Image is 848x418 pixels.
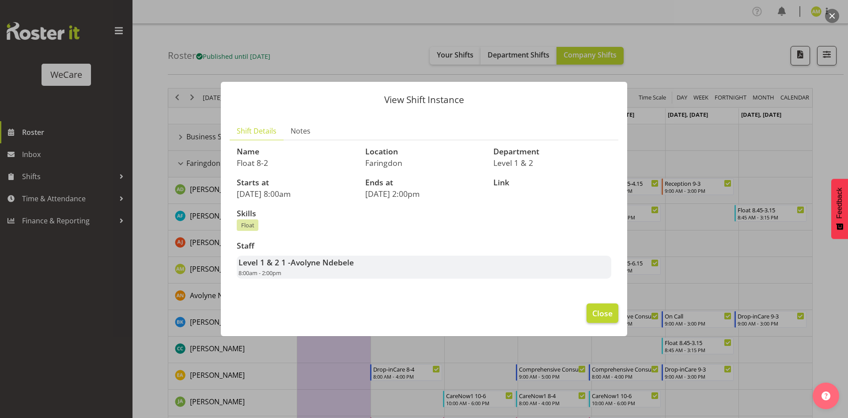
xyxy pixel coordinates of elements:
[587,303,618,323] button: Close
[493,147,611,156] h3: Department
[365,147,483,156] h3: Location
[237,189,355,199] p: [DATE] 8:00am
[237,158,355,168] p: Float 8-2
[237,147,355,156] h3: Name
[237,126,276,136] span: Shift Details
[493,158,611,168] p: Level 1 & 2
[230,95,618,104] p: View Shift Instance
[365,158,483,168] p: Faringdon
[365,189,483,199] p: [DATE] 2:00pm
[237,209,611,218] h3: Skills
[821,391,830,400] img: help-xxl-2.png
[237,178,355,187] h3: Starts at
[365,178,483,187] h3: Ends at
[592,307,613,319] span: Close
[831,179,848,239] button: Feedback - Show survey
[238,257,354,268] strong: Level 1 & 2 1 -
[291,126,310,136] span: Notes
[836,188,844,219] span: Feedback
[241,221,254,230] span: Float
[237,242,611,250] h3: Staff
[493,178,611,187] h3: Link
[238,269,281,277] span: 8:00am - 2:00pm
[291,257,354,268] span: Avolyne Ndebele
